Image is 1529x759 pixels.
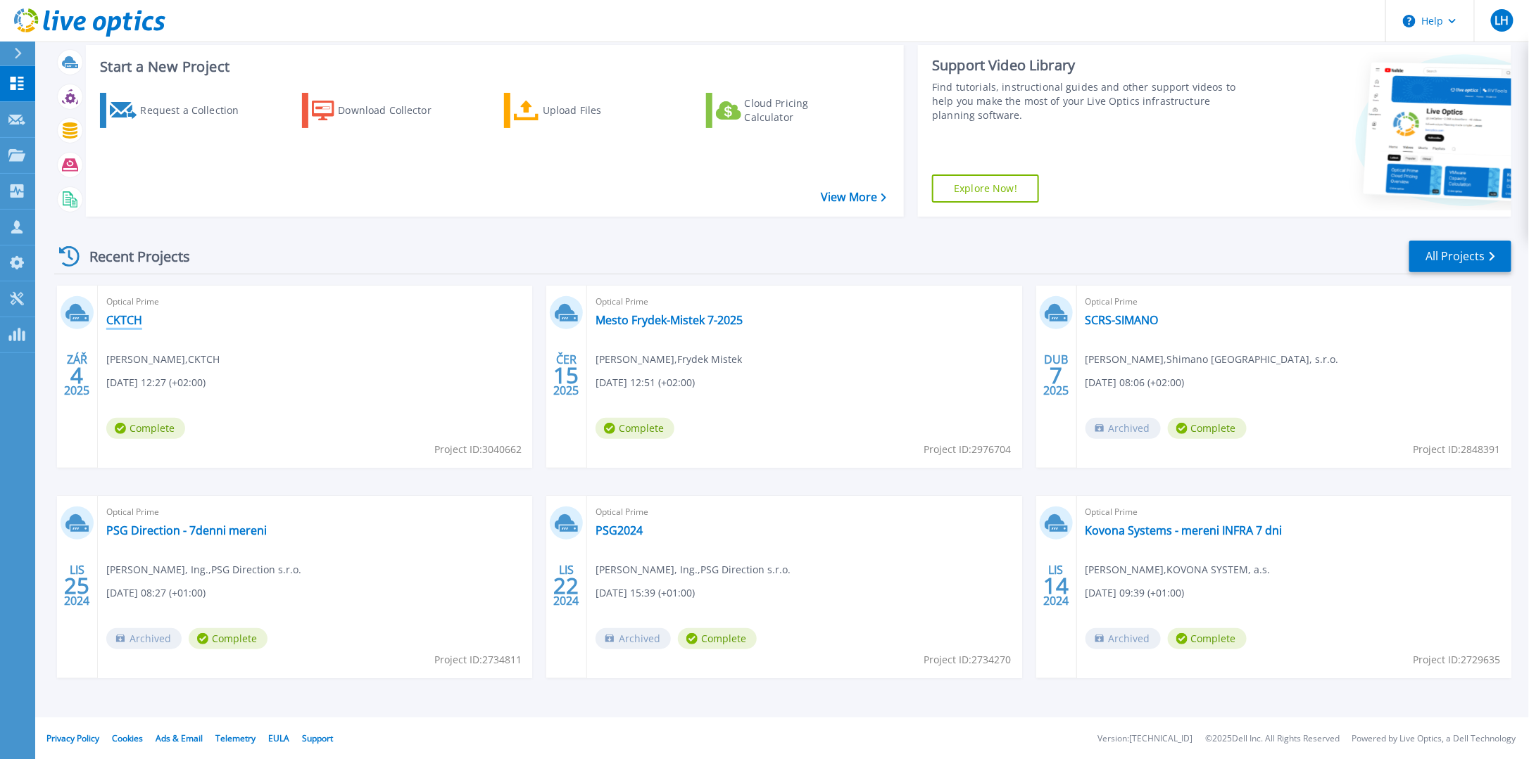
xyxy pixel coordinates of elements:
a: Request a Collection [100,93,257,128]
a: PSG2024 [596,523,643,537]
div: LIS 2024 [1043,560,1069,611]
div: Find tutorials, instructional guides and other support videos to help you make the most of your L... [932,80,1236,122]
span: Optical Prime [1086,504,1503,520]
a: Download Collector [302,93,459,128]
div: DUB 2025 [1043,350,1069,401]
span: Optical Prime [106,294,524,310]
span: Complete [189,628,268,649]
div: Recent Projects [54,239,209,274]
li: Version: [TECHNICAL_ID] [1097,734,1193,744]
span: Project ID: 2734270 [924,652,1012,668]
span: Archived [106,628,182,649]
a: All Projects [1409,241,1511,272]
a: Support [302,732,333,744]
span: 15 [554,369,579,381]
div: Request a Collection [140,96,253,125]
li: © 2025 Dell Inc. All Rights Reserved [1205,734,1340,744]
div: ZÁŘ 2025 [63,350,90,401]
span: [PERSON_NAME] , KOVONA SYSTEM, a.s. [1086,562,1271,578]
span: Optical Prime [596,294,1013,310]
a: Cookies [112,732,143,744]
span: Complete [1168,418,1247,439]
span: [DATE] 15:39 (+01:00) [596,585,695,601]
span: Optical Prime [596,504,1013,520]
div: LIS 2024 [553,560,580,611]
span: LH [1495,15,1509,26]
a: View More [821,191,886,204]
span: Archived [1086,628,1161,649]
span: [DATE] 08:27 (+01:00) [106,585,206,601]
div: Support Video Library [932,56,1236,75]
span: Complete [1168,628,1247,649]
span: 25 [64,580,89,592]
span: Project ID: 2734811 [434,652,522,668]
a: SCRS-SIMANO [1086,313,1159,327]
span: Complete [106,418,185,439]
span: [DATE] 08:06 (+02:00) [1086,375,1185,390]
span: Project ID: 2848391 [1414,442,1501,457]
span: Project ID: 2729635 [1414,652,1501,668]
a: Mesto Frydek-Mistek 7-2025 [596,313,743,327]
a: Ads & Email [156,732,203,744]
a: Privacy Policy [46,732,99,744]
span: [PERSON_NAME] , Frydek Mistek [596,352,742,367]
a: Cloud Pricing Calculator [706,93,863,128]
span: 22 [554,580,579,592]
span: 7 [1050,369,1062,381]
span: Archived [596,628,671,649]
span: [PERSON_NAME] , CKTCH [106,352,220,367]
span: Project ID: 2976704 [924,442,1012,457]
span: Complete [678,628,757,649]
div: LIS 2024 [63,560,90,611]
a: CKTCH [106,313,142,327]
span: [DATE] 12:27 (+02:00) [106,375,206,390]
span: [PERSON_NAME], Ing. , PSG Direction s.r.o. [106,562,301,578]
span: [DATE] 12:51 (+02:00) [596,375,695,390]
span: 4 [70,369,83,381]
h3: Start a New Project [100,59,886,75]
span: Archived [1086,418,1161,439]
span: [PERSON_NAME] , Shimano [GEOGRAPHIC_DATA], s.r.o. [1086,352,1339,367]
div: ČER 2025 [553,350,580,401]
div: Cloud Pricing Calculator [745,96,857,125]
li: Powered by Live Optics, a Dell Technology [1352,734,1516,744]
a: Telemetry [215,732,256,744]
span: Project ID: 3040662 [434,442,522,457]
a: EULA [268,732,289,744]
div: Upload Files [543,96,655,125]
a: Kovona Systems - mereni INFRA 7 dni [1086,523,1283,537]
span: Complete [596,418,674,439]
span: Optical Prime [1086,294,1503,310]
div: Download Collector [338,96,451,125]
span: 14 [1043,580,1069,592]
a: Explore Now! [932,174,1039,203]
span: Optical Prime [106,504,524,520]
a: Upload Files [504,93,661,128]
span: [DATE] 09:39 (+01:00) [1086,585,1185,601]
span: [PERSON_NAME], Ing. , PSG Direction s.r.o. [596,562,791,578]
a: PSG Direction - 7denni mereni [106,523,267,537]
